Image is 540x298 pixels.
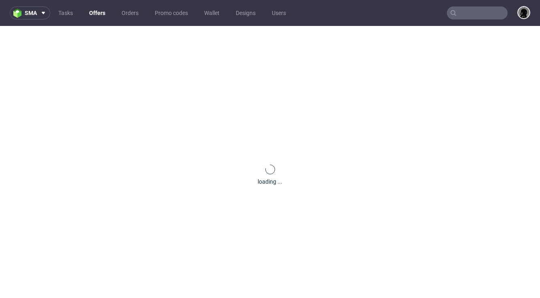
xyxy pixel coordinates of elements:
[518,7,529,18] img: Dawid Urbanowicz
[53,6,78,19] a: Tasks
[84,6,110,19] a: Offers
[199,6,224,19] a: Wallet
[258,178,282,186] div: loading ...
[150,6,193,19] a: Promo codes
[231,6,260,19] a: Designs
[267,6,291,19] a: Users
[13,9,25,18] img: logo
[25,10,37,16] span: sma
[10,6,50,19] button: sma
[117,6,143,19] a: Orders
